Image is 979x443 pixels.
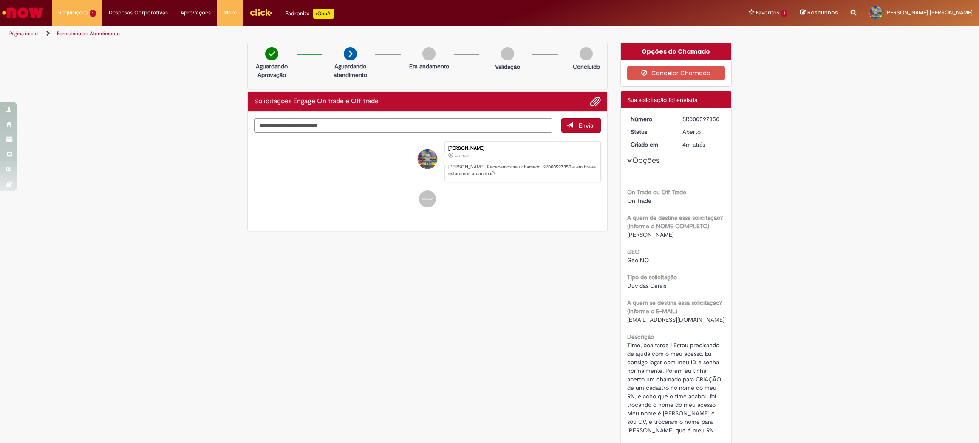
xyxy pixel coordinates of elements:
p: Aguardando Aprovação [251,62,292,79]
span: On Trade [627,197,651,204]
div: Caio Anderson de Oliveira Nava [418,149,437,169]
a: Formulário de Atendimento [57,30,120,37]
p: Concluído [573,62,600,71]
span: Time, boa tarde ! Estou precisando de ajuda com o meu acesso. Eu consigo logar com meu ID e senha... [627,341,723,434]
b: On Trade ou Off Trade [627,188,686,196]
span: 4m atrás [682,141,705,148]
span: Enviar [579,122,595,129]
b: A quem de destina essa solicitação? (Informe o NOME COMPLETO) [627,214,723,230]
dt: Status [624,128,676,136]
div: Padroniza [285,9,334,19]
li: Caio Anderson de Oliveira Nava [254,141,601,182]
img: ServiceNow [1,4,45,21]
b: Tipo de solicitação [627,273,677,281]
div: [PERSON_NAME] [448,146,596,151]
span: Despesas Corporativas [109,9,168,17]
ul: Trilhas de página [6,26,646,42]
span: Favoritos [756,9,779,17]
textarea: Digite sua mensagem aqui... [254,118,552,133]
time: 01/10/2025 15:01:00 [682,141,705,148]
a: Página inicial [9,30,39,37]
img: check-circle-green.png [265,47,278,60]
p: +GenAi [313,9,334,19]
p: Aguardando atendimento [330,62,371,79]
b: Descrição [627,333,654,341]
span: Requisições [58,9,88,17]
span: 4m atrás [455,153,469,159]
p: [PERSON_NAME]! Recebemos seu chamado SR000597350 e em breve estaremos atuando. [448,164,596,177]
dt: Número [624,115,676,123]
span: Rascunhos [807,9,838,17]
p: Validação [495,62,520,71]
span: [EMAIL_ADDRESS][DOMAIN_NAME] [627,316,724,324]
span: 1 [90,10,96,17]
div: SR000597350 [682,115,722,123]
button: Enviar [561,118,601,133]
span: Sua solicitação foi enviada [627,96,697,104]
span: [PERSON_NAME] [627,231,674,239]
img: click_logo_yellow_360x200.png [249,6,272,19]
dt: Criado em [624,140,676,149]
button: Cancelar Chamado [627,66,725,80]
h2: Solicitações Engage On trade e Off trade Histórico de tíquete [254,98,379,105]
span: Geo NO [627,256,649,264]
div: 01/10/2025 15:01:00 [682,140,722,149]
ul: Histórico de tíquete [254,133,601,216]
button: Adicionar anexos [590,96,601,107]
p: Em andamento [409,62,449,71]
time: 01/10/2025 15:01:00 [455,153,469,159]
img: arrow-next.png [344,47,357,60]
span: Aprovações [181,9,211,17]
b: A quem se destina essa solicitação? (Informe o E-MAIL) [627,299,722,315]
span: Dúvidas Gerais [627,282,666,290]
span: More [224,9,237,17]
span: 1 [781,10,787,17]
span: [PERSON_NAME] [PERSON_NAME] [885,9,973,16]
div: Aberto [682,128,722,136]
div: Opções do Chamado [621,43,732,60]
img: img-circle-grey.png [580,47,593,60]
img: img-circle-grey.png [422,47,436,60]
img: img-circle-grey.png [501,47,514,60]
a: Rascunhos [800,9,838,17]
b: GEO [627,248,639,256]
